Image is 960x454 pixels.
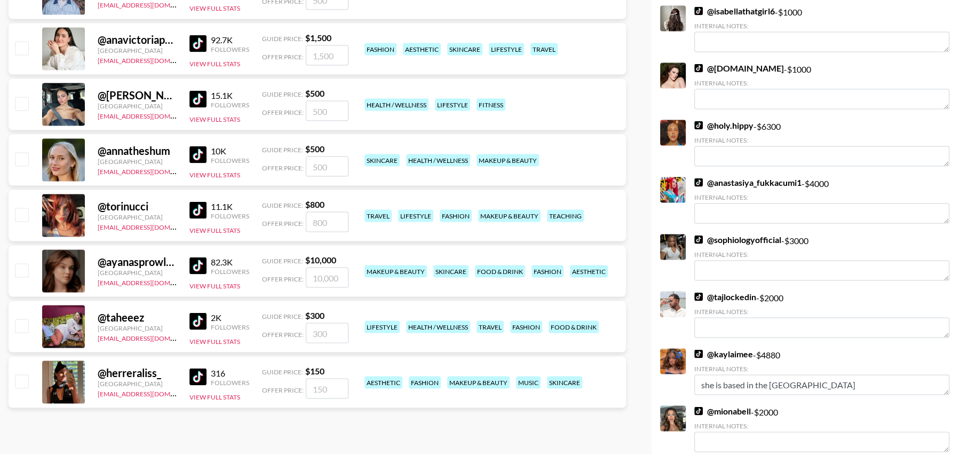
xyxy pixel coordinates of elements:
[98,102,177,110] div: [GEOGRAPHIC_DATA]
[262,331,304,339] span: Offer Price:
[694,63,784,74] a: @[DOMAIN_NAME]
[694,193,949,201] div: Internal Notes:
[306,156,348,177] input: 500
[305,255,336,265] strong: $ 10,000
[398,210,433,222] div: lifestyle
[406,321,470,333] div: health / wellness
[305,144,324,154] strong: $ 500
[570,265,608,278] div: aesthetic
[549,321,599,333] div: food & drink
[211,323,249,331] div: Followers
[262,220,304,228] span: Offer Price:
[305,310,324,320] strong: $ 300
[694,136,949,144] div: Internal Notes:
[189,226,240,234] button: View Full Stats
[211,146,249,156] div: 10K
[98,33,177,46] div: @ anavictoriaperez_
[98,144,177,158] div: @ annatheshum
[477,99,505,111] div: fitness
[211,312,249,323] div: 2K
[694,236,703,244] img: TikTok
[440,210,472,222] div: fashion
[189,60,240,68] button: View Full Stats
[364,99,429,111] div: health / wellness
[694,234,949,281] div: - $ 3000
[211,368,249,379] div: 316
[98,166,205,176] a: [EMAIL_ADDRESS][DOMAIN_NAME]
[510,321,542,333] div: fashion
[694,178,703,187] img: TikTok
[189,202,207,219] img: TikTok
[364,43,396,56] div: fashion
[262,164,304,172] span: Offer Price:
[189,115,240,123] button: View Full Stats
[306,379,348,399] input: 150
[694,365,949,373] div: Internal Notes:
[306,45,348,66] input: 1,500
[447,377,510,389] div: makeup & beauty
[211,35,249,45] div: 92.7K
[364,210,392,222] div: travel
[694,293,703,301] img: TikTok
[98,255,177,269] div: @ ayanasprowl___
[364,154,400,167] div: skincare
[475,265,525,278] div: food & drink
[189,369,207,386] img: TikTok
[211,379,249,387] div: Followers
[694,292,756,302] a: @tajlockedin
[262,201,303,209] span: Guide Price:
[694,251,949,259] div: Internal Notes:
[98,366,177,380] div: @ herreraliss_
[211,90,249,101] div: 15.1K
[262,108,304,116] span: Offer Price:
[489,43,524,56] div: lifestyle
[477,321,504,333] div: travel
[433,265,469,278] div: skincare
[306,268,348,288] input: 10,000
[516,377,541,389] div: music
[409,377,441,389] div: fashion
[694,350,703,358] img: TikTok
[694,406,751,417] a: @mionabell
[98,158,177,166] div: [GEOGRAPHIC_DATA]
[211,101,249,109] div: Followers
[262,386,304,394] span: Offer Price:
[364,377,402,389] div: aesthetic
[262,146,303,154] span: Guide Price:
[694,120,753,131] a: @holy.hippy
[694,308,949,316] div: Internal Notes:
[98,200,177,213] div: @ torinucci
[189,171,240,179] button: View Full Stats
[694,63,949,109] div: - $ 1000
[364,321,400,333] div: lifestyle
[305,88,324,98] strong: $ 500
[98,380,177,388] div: [GEOGRAPHIC_DATA]
[189,91,207,108] img: TikTok
[694,79,949,87] div: Internal Notes:
[98,311,177,324] div: @ taheeez
[262,312,303,320] span: Guide Price:
[98,221,205,231] a: [EMAIL_ADDRESS][DOMAIN_NAME]
[98,54,205,65] a: [EMAIL_ADDRESS][DOMAIN_NAME]
[694,177,802,188] a: @anastasiya_fukkacumi1
[547,377,582,389] div: skincare
[98,213,177,221] div: [GEOGRAPHIC_DATA]
[189,146,207,163] img: TikTok
[211,268,249,276] div: Followers
[189,282,240,290] button: View Full Stats
[189,338,240,346] button: View Full Stats
[478,210,541,222] div: makeup & beauty
[694,120,949,167] div: - $ 6300
[262,368,303,376] span: Guide Price:
[530,43,558,56] div: travel
[305,199,324,209] strong: $ 800
[98,324,177,332] div: [GEOGRAPHIC_DATA]
[98,332,205,342] a: [EMAIL_ADDRESS][DOMAIN_NAME]
[98,46,177,54] div: [GEOGRAPHIC_DATA]
[211,212,249,220] div: Followers
[477,154,539,167] div: makeup & beauty
[305,33,331,43] strong: $ 1,500
[694,64,703,73] img: TikTok
[694,121,703,130] img: TikTok
[694,6,949,52] div: - $ 1000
